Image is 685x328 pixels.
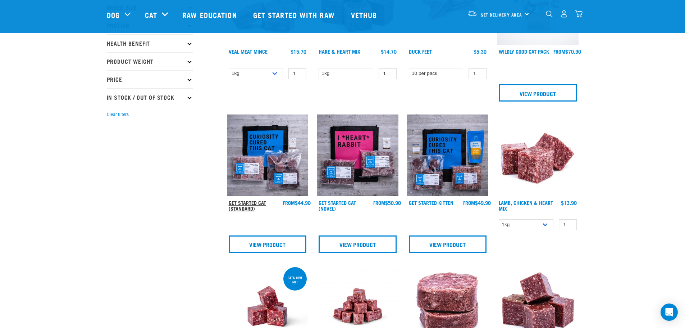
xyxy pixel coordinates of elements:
img: 1124 Lamb Chicken Heart Mix 01 [497,114,579,196]
a: View Product [229,235,307,253]
p: Product Weight [107,52,193,70]
div: $15.70 [291,49,306,54]
a: Hare & Heart Mix [319,50,360,53]
a: Wildly Good Cat Pack [499,50,549,53]
div: $14.70 [381,49,397,54]
a: Cat [145,9,157,20]
a: Dog [107,9,120,20]
img: van-moving.png [467,10,477,17]
a: Get Started Cat (Novel) [319,201,356,210]
span: FROM [463,201,475,204]
a: Get Started Kitten [409,201,453,204]
img: NSP Kitten Update [407,114,489,196]
a: View Product [409,235,487,253]
div: $5.30 [474,49,487,54]
a: Raw Education [175,0,246,29]
a: View Product [499,84,577,102]
input: 1 [469,68,487,79]
div: Cats love me! [283,272,307,287]
div: Open Intercom Messenger [661,304,678,321]
span: FROM [283,201,295,204]
img: home-icon-1@2x.png [546,10,553,17]
a: Lamb, Chicken & Heart Mix [499,201,553,210]
p: Health Benefit [107,34,193,52]
a: Veal Meat Mince [229,50,268,53]
div: $13.90 [561,200,577,206]
span: Set Delivery Area [481,13,522,16]
p: Price [107,70,193,88]
a: Get started with Raw [246,0,344,29]
a: Vethub [344,0,386,29]
input: 1 [288,68,306,79]
button: Clear filters [107,111,129,118]
div: $44.90 [283,200,311,206]
img: Assortment Of Raw Essential Products For Cats Including, Pink And Black Tote Bag With "I *Heart* ... [317,114,398,196]
span: FROM [373,201,385,204]
input: 1 [559,219,577,230]
p: In Stock / Out Of Stock [107,88,193,106]
div: $49.90 [463,200,491,206]
a: View Product [319,235,397,253]
a: Duck Feet [409,50,432,53]
div: $70.90 [553,49,581,54]
input: 1 [379,68,397,79]
a: Get Started Cat (Standard) [229,201,266,210]
img: Assortment Of Raw Essential Products For Cats Including, Blue And Black Tote Bag With "Curiosity ... [227,114,309,196]
img: home-icon@2x.png [575,10,583,18]
img: user.png [560,10,568,18]
div: $50.90 [373,200,401,206]
span: FROM [553,50,565,53]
